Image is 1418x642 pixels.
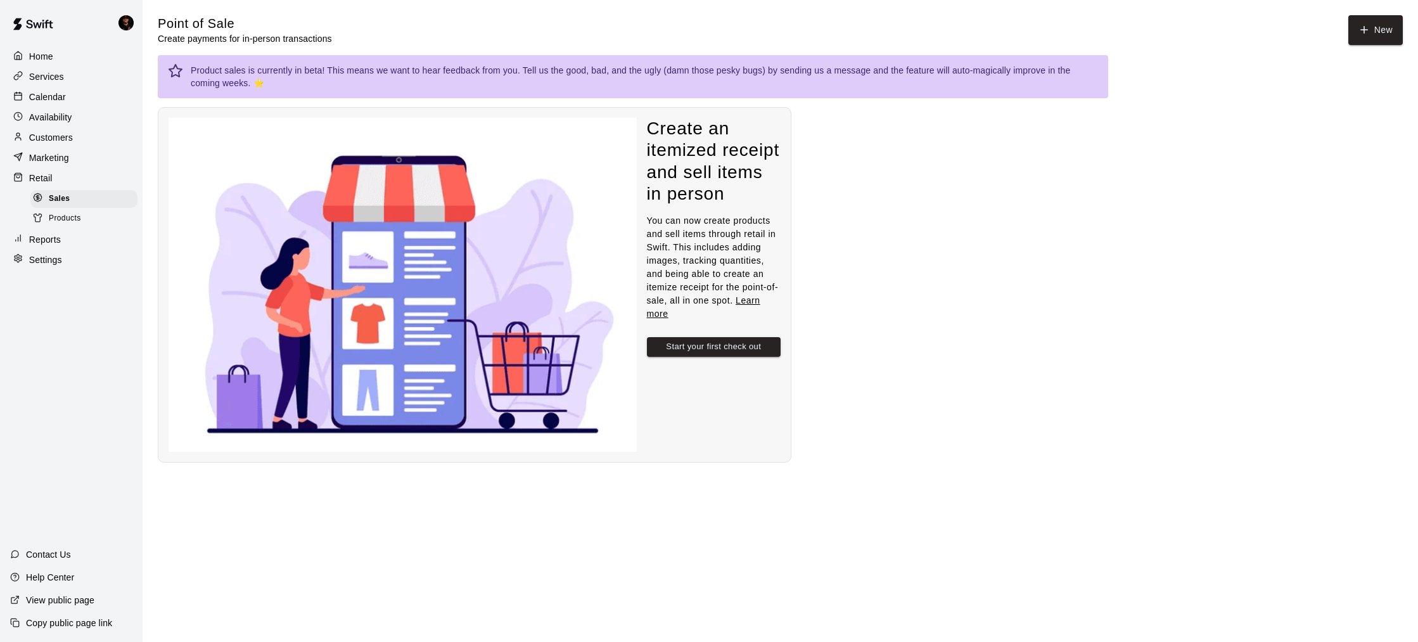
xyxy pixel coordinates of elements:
[10,128,132,147] a: Customers
[647,215,779,319] span: You can now create products and sell items through retail in Swift. This includes adding images, ...
[116,10,143,35] div: Chris McFarland
[49,212,81,225] span: Products
[30,190,137,208] div: Sales
[10,108,132,127] a: Availability
[49,193,70,205] span: Sales
[29,172,53,184] p: Retail
[1348,15,1403,45] button: New
[10,47,132,66] a: Home
[29,233,61,246] p: Reports
[169,118,637,452] img: Nothing to see here
[780,65,871,75] a: sending us a message
[29,50,53,63] p: Home
[10,230,132,249] a: Reports
[158,15,332,32] h5: Point of Sale
[118,15,134,30] img: Chris McFarland
[10,169,132,188] a: Retail
[26,548,71,561] p: Contact Us
[647,118,781,205] h4: Create an itemized receipt and sell items in person
[10,148,132,167] a: Marketing
[29,91,66,103] p: Calendar
[29,70,64,83] p: Services
[10,87,132,106] a: Calendar
[29,131,73,144] p: Customers
[10,67,132,86] a: Services
[29,151,69,164] p: Marketing
[30,209,143,228] a: Products
[158,32,332,45] p: Create payments for in-person transactions
[29,254,62,266] p: Settings
[30,189,143,209] a: Sales
[30,210,137,228] div: Products
[191,59,1098,94] div: Product sales is currently in beta! This means we want to hear feedback from you. Tell us the goo...
[26,571,74,584] p: Help Center
[10,250,132,269] a: Settings
[647,337,781,357] button: Start your first check out
[29,111,72,124] p: Availability
[26,617,112,629] p: Copy public page link
[26,594,94,607] p: View public page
